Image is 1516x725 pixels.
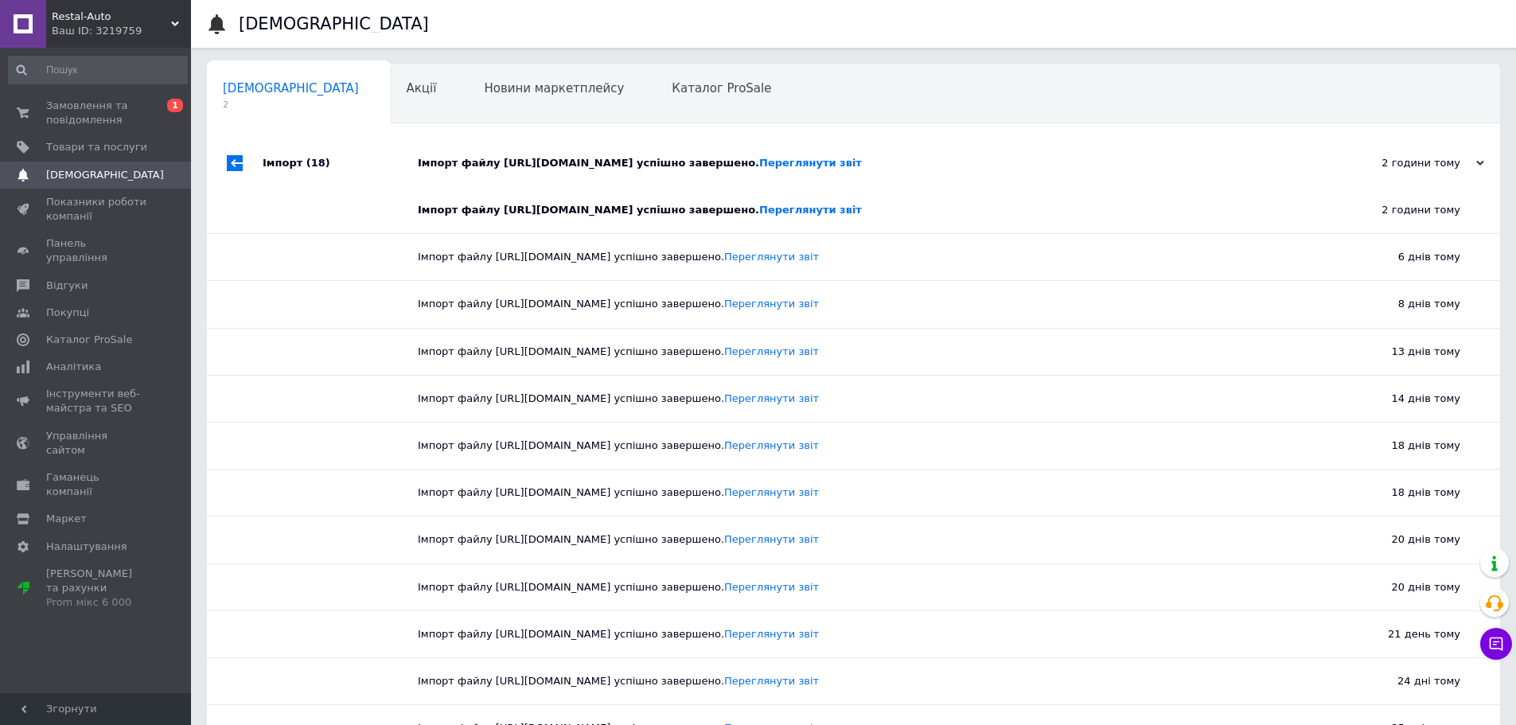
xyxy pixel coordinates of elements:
[46,429,147,458] span: Управління сайтом
[52,24,191,38] div: Ваш ID: 3219759
[418,345,1301,359] div: Імпорт файлу [URL][DOMAIN_NAME] успішно завершено.
[223,99,359,111] span: 2
[759,157,862,169] a: Переглянути звіт
[46,168,164,182] span: [DEMOGRAPHIC_DATA]
[46,279,88,293] span: Відгуки
[724,675,819,687] a: Переглянути звіт
[46,387,147,415] span: Інструменти веб-майстра та SEO
[52,10,171,24] span: Restal-Auto
[46,333,132,347] span: Каталог ProSale
[46,567,147,610] span: [PERSON_NAME] та рахунки
[418,297,1301,311] div: Імпорт файлу [URL][DOMAIN_NAME] успішно завершено.
[1301,658,1500,704] div: 24 дні тому
[46,595,147,610] div: Prom мікс 6 000
[306,157,330,169] span: (18)
[1480,628,1512,660] button: Чат з покупцем
[46,140,147,154] span: Товари та послуги
[1301,234,1500,280] div: 6 днів тому
[724,251,819,263] a: Переглянути звіт
[418,674,1301,688] div: Імпорт файлу [URL][DOMAIN_NAME] успішно завершено.
[263,139,418,187] div: Імпорт
[418,532,1301,547] div: Імпорт файлу [URL][DOMAIN_NAME] успішно завершено.
[1301,281,1500,327] div: 8 днів тому
[724,533,819,545] a: Переглянути звіт
[407,81,437,95] span: Акції
[418,250,1301,264] div: Імпорт файлу [URL][DOMAIN_NAME] успішно завершено.
[1301,423,1500,469] div: 18 днів тому
[724,298,819,310] a: Переглянути звіт
[672,81,771,95] span: Каталог ProSale
[46,236,147,265] span: Панель управління
[418,156,1325,170] div: Імпорт файлу [URL][DOMAIN_NAME] успішно завершено.
[418,203,1301,217] div: Імпорт файлу [URL][DOMAIN_NAME] успішно завершено.
[46,470,147,499] span: Гаманець компанії
[724,439,819,451] a: Переглянути звіт
[724,486,819,498] a: Переглянути звіт
[1301,564,1500,610] div: 20 днів тому
[46,99,147,127] span: Замовлення та повідомлення
[239,14,429,33] h1: [DEMOGRAPHIC_DATA]
[724,392,819,404] a: Переглянути звіт
[1325,156,1484,170] div: 2 години тому
[1301,470,1500,516] div: 18 днів тому
[46,540,127,554] span: Налаштування
[8,56,188,84] input: Пошук
[418,439,1301,453] div: Імпорт файлу [URL][DOMAIN_NAME] успішно завершено.
[1301,376,1500,422] div: 14 днів тому
[46,306,89,320] span: Покупці
[1301,611,1500,657] div: 21 день тому
[724,345,819,357] a: Переглянути звіт
[418,627,1301,641] div: Імпорт файлу [URL][DOMAIN_NAME] успішно завершено.
[167,99,183,112] span: 1
[46,360,101,374] span: Аналітика
[46,195,147,224] span: Показники роботи компанії
[418,580,1301,594] div: Імпорт файлу [URL][DOMAIN_NAME] успішно завершено.
[418,392,1301,406] div: Імпорт файлу [URL][DOMAIN_NAME] успішно завершено.
[1301,187,1500,233] div: 2 години тому
[223,81,359,95] span: [DEMOGRAPHIC_DATA]
[759,204,862,216] a: Переглянути звіт
[724,628,819,640] a: Переглянути звіт
[418,485,1301,500] div: Імпорт файлу [URL][DOMAIN_NAME] успішно завершено.
[46,512,87,526] span: Маркет
[724,581,819,593] a: Переглянути звіт
[484,81,624,95] span: Новини маркетплейсу
[1301,329,1500,375] div: 13 днів тому
[1301,516,1500,563] div: 20 днів тому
